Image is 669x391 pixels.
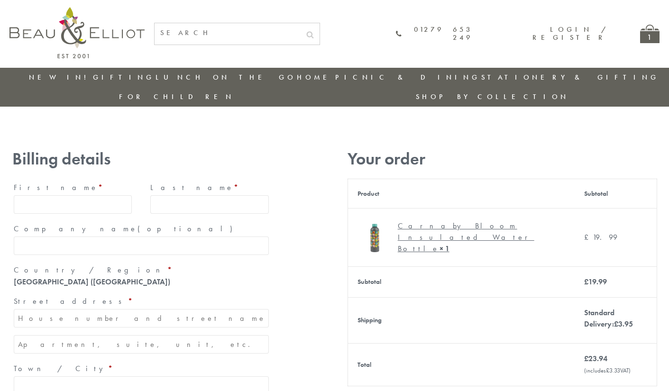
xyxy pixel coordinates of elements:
[398,220,559,255] div: Carnaby Bloom Insulated Water Bottle
[532,25,607,42] a: Login / Register
[150,180,269,195] label: Last name
[416,92,569,101] a: Shop by collection
[297,73,335,82] a: Home
[14,294,269,309] label: Street address
[357,218,393,254] img: Carnaby Bloom Insulated Water Bottle
[29,73,92,82] a: New in!
[14,309,269,327] input: House number and street name
[12,149,270,169] h3: Billing details
[348,266,575,297] th: Subtotal
[348,297,575,343] th: Shipping
[481,73,659,82] a: Stationery & Gifting
[156,73,296,82] a: Lunch On The Go
[14,180,132,195] label: First name
[348,149,657,169] h3: Your order
[606,366,609,374] span: £
[93,73,155,82] a: Gifting
[14,263,269,278] label: Country / Region
[584,277,588,287] span: £
[137,224,238,234] span: (optional)
[584,354,607,364] bdi: 23.94
[584,354,588,364] span: £
[575,179,657,208] th: Subtotal
[606,366,620,374] span: 3.33
[14,221,269,236] label: Company name
[584,232,617,242] bdi: 19.99
[614,319,633,329] bdi: 3.95
[335,73,480,82] a: Picnic & Dining
[584,308,633,329] label: Standard Delivery:
[14,335,269,354] input: Apartment, suite, unit, etc. (optional)
[584,277,607,287] bdi: 19.99
[396,26,473,42] a: 01279 653 249
[357,218,566,257] a: Carnaby Bloom Insulated Water Bottle Carnaby Bloom Insulated Water Bottle× 1
[348,179,575,208] th: Product
[440,244,449,254] strong: × 1
[348,343,575,386] th: Total
[14,277,170,287] strong: [GEOGRAPHIC_DATA] ([GEOGRAPHIC_DATA])
[9,7,145,58] img: logo
[119,92,234,101] a: For Children
[640,25,660,43] a: 1
[614,319,618,329] span: £
[584,232,593,242] span: £
[155,23,301,43] input: SEARCH
[584,366,631,374] small: (includes VAT)
[14,361,269,376] label: Town / City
